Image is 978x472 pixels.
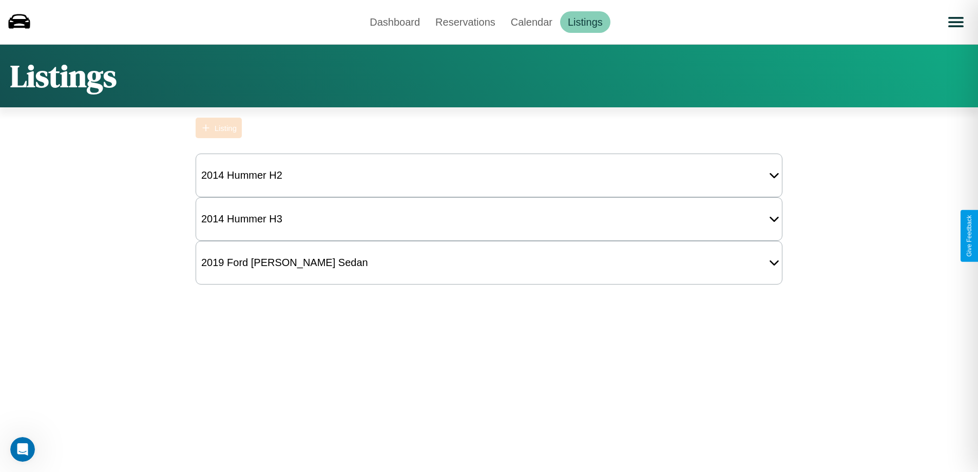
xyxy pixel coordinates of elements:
a: Listings [560,11,610,33]
a: Dashboard [362,11,428,33]
div: 2014 Hummer H2 [196,164,287,186]
a: Calendar [503,11,560,33]
button: Listing [196,118,242,138]
h1: Listings [10,55,117,97]
div: 2014 Hummer H3 [196,208,287,230]
div: 2019 Ford [PERSON_NAME] Sedan [196,252,373,274]
iframe: Intercom live chat [10,437,35,462]
button: Open menu [942,8,970,36]
a: Reservations [428,11,503,33]
div: Give Feedback [966,215,973,257]
div: Listing [215,124,237,133]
